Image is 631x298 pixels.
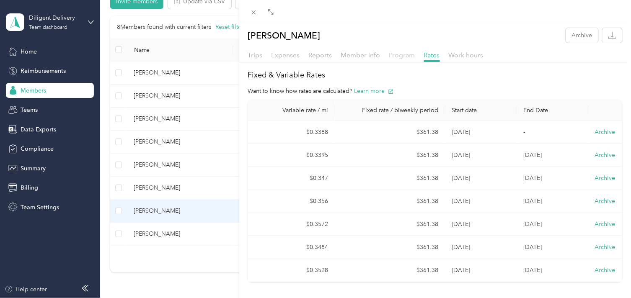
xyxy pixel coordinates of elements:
[445,121,517,144] td: [DATE]
[341,51,380,59] span: Member info
[584,251,631,298] iframe: Everlance-gr Chat Button Frame
[517,100,588,121] th: End Date
[248,213,335,236] td: $0.3572
[335,236,445,259] td: $361.38
[248,259,335,282] td: $0.3528
[248,236,335,259] td: $0.3484
[449,51,484,59] span: Work hours
[445,236,517,259] td: [DATE]
[517,190,588,213] td: [DATE]
[248,87,622,95] div: Want to know how rates are calculated?
[595,197,615,206] button: Archive
[595,151,615,159] button: Archive
[248,167,335,190] td: $0.347
[309,51,332,59] span: Reports
[517,213,588,236] td: [DATE]
[445,213,517,236] td: [DATE]
[248,190,335,213] td: $0.356
[595,128,615,136] button: Archive
[335,259,445,282] td: $361.38
[354,87,394,95] button: Learn more
[248,100,335,121] th: Variable rate / mi
[248,121,335,144] td: $0.3388
[445,167,517,190] td: [DATE]
[595,243,615,252] button: Archive
[517,259,588,282] td: [DATE]
[335,167,445,190] td: $361.38
[335,121,445,144] td: $361.38
[517,121,588,144] td: -
[248,28,321,43] p: [PERSON_NAME]
[445,259,517,282] td: [DATE]
[248,144,335,167] td: $0.3395
[248,51,263,59] span: Trips
[445,190,517,213] td: [DATE]
[445,100,517,121] th: Start date
[335,144,445,167] td: $361.38
[595,174,615,182] button: Archive
[272,51,300,59] span: Expenses
[335,213,445,236] td: $361.38
[517,144,588,167] td: [DATE]
[335,190,445,213] td: $361.38
[517,236,588,259] td: [DATE]
[335,100,445,121] th: Fixed rate / biweekly period
[248,69,622,81] h2: Fixed & Variable Rates
[389,51,415,59] span: Program
[595,220,615,229] button: Archive
[517,167,588,190] td: [DATE]
[424,51,440,59] span: Rates
[566,28,598,43] button: Archive
[445,144,517,167] td: [DATE]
